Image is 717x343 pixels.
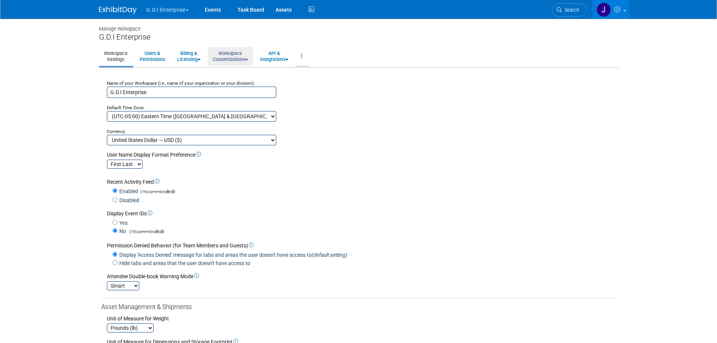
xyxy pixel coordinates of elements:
[208,47,253,66] a: WorkspaceCustomizations
[552,3,586,17] a: Search
[107,129,126,134] small: Currency:
[107,273,616,280] div: Attendee Double-book Warning Mode
[107,151,616,159] div: User Name Display Format Preference
[99,19,618,32] div: Manage Workspace
[117,188,138,195] label: Enabled
[127,228,164,236] span: (recommended)
[117,197,139,204] label: Disabled
[107,105,145,110] small: Default Time Zone:
[107,210,616,217] div: Display Event IDs
[107,315,616,322] div: Unit of Measure for Weight
[117,251,347,259] label: Display 'Access Denied' message for tabs and areas the user doesn't have access to
[99,32,618,42] div: G.D.I Enterprise
[99,6,137,14] img: ExhibitDay
[172,47,206,66] a: Billing &Licensing
[107,242,616,249] div: Permission Denied Behavior (for Team Members and Guests)
[107,87,276,98] input: Name of your organization
[117,219,128,227] label: Yes
[117,259,250,267] label: Hide tabs and areas that the user doesn't have access to
[255,47,293,66] a: API &Integrations
[107,178,616,186] div: Recent Activity Feed
[597,3,611,17] img: Jonathan Zargo
[107,81,255,86] small: Name of your Workspace (i.e., name of your organization or your division):
[135,47,170,66] a: Users &Permissions
[99,47,132,66] a: WorkspaceSettings
[138,188,175,196] span: (recommended)
[101,303,616,312] div: Asset Management & Shipments
[562,7,579,13] span: Search
[117,227,126,235] label: No
[312,252,347,258] i: (default setting)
